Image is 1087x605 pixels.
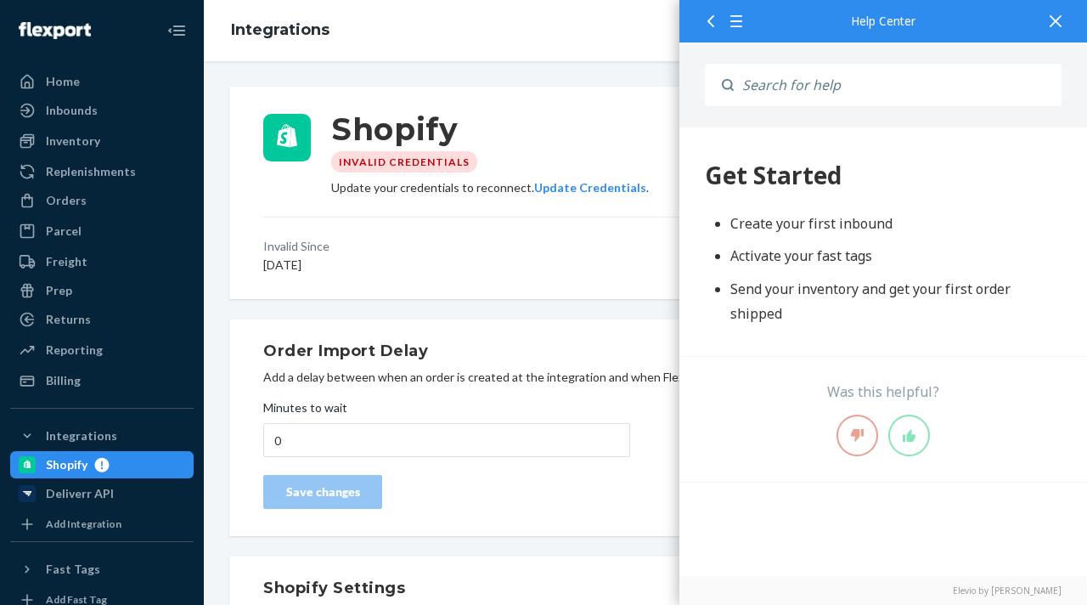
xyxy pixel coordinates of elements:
li: Send your inventory and get your first order shipped [51,150,382,199]
h3: Shopify [331,114,784,144]
a: Replenishments [10,158,194,185]
h2: Order Import Delay [263,340,1028,362]
div: Freight [46,253,87,270]
div: Help Center [705,15,1062,27]
input: Minutes to wait [263,423,630,457]
a: Returns [10,306,194,333]
div: Shopify [46,456,87,473]
ol: breadcrumbs [217,6,343,55]
div: Fast Tags [46,561,100,578]
button: Save changes [263,475,382,509]
a: Shopify [10,451,194,478]
img: Flexport logo [19,22,91,39]
a: Reporting [10,336,194,364]
div: Add Integration [46,517,121,531]
div: Parcel [46,223,82,240]
li: Create your first inbound [51,84,382,109]
div: Orders [46,192,87,209]
div: Inbounds [46,102,98,119]
div: Reporting [46,342,103,359]
div: Prep [46,282,72,299]
a: Deliverr API [10,480,194,507]
a: Prep [10,277,194,304]
h2: Shopify Settings [263,577,1028,599]
button: Fast Tags [10,556,194,583]
a: Home [10,68,194,95]
button: Integrations [10,422,194,450]
a: Integrations [231,20,329,39]
span: Minutes to wait [263,399,347,423]
div: Deliverr API [46,485,114,502]
p: [DATE] [263,257,329,274]
input: Search [734,64,1062,106]
div: Returns [46,311,91,328]
div: 60 Get Started [25,34,382,63]
li: Activate your fast tags [51,116,382,141]
a: Parcel [10,218,194,245]
div: Billing [46,372,81,389]
div: Inventory [46,133,100,150]
div: Update your credentials to reconnect. . [331,179,784,196]
div: Invalid Credentials [331,151,477,172]
a: Inventory [10,127,194,155]
a: Elevio by [PERSON_NAME] [705,585,1062,597]
div: Integrations [46,427,117,444]
button: Update Credentials [534,179,646,196]
p: Invalid Since [263,238,329,255]
div: Save changes [278,483,368,500]
p: Add a delay between when an order is created at the integration and when Flexport imports the ord... [263,369,1028,386]
a: Inbounds [10,97,194,124]
a: Add Integration [10,514,194,534]
div: Was this helpful? [679,382,1087,402]
button: Close Navigation [160,14,194,48]
a: Orders [10,187,194,214]
a: Freight [10,248,194,275]
div: Home [46,73,80,90]
div: Replenishments [46,163,136,180]
a: Billing [10,367,194,394]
